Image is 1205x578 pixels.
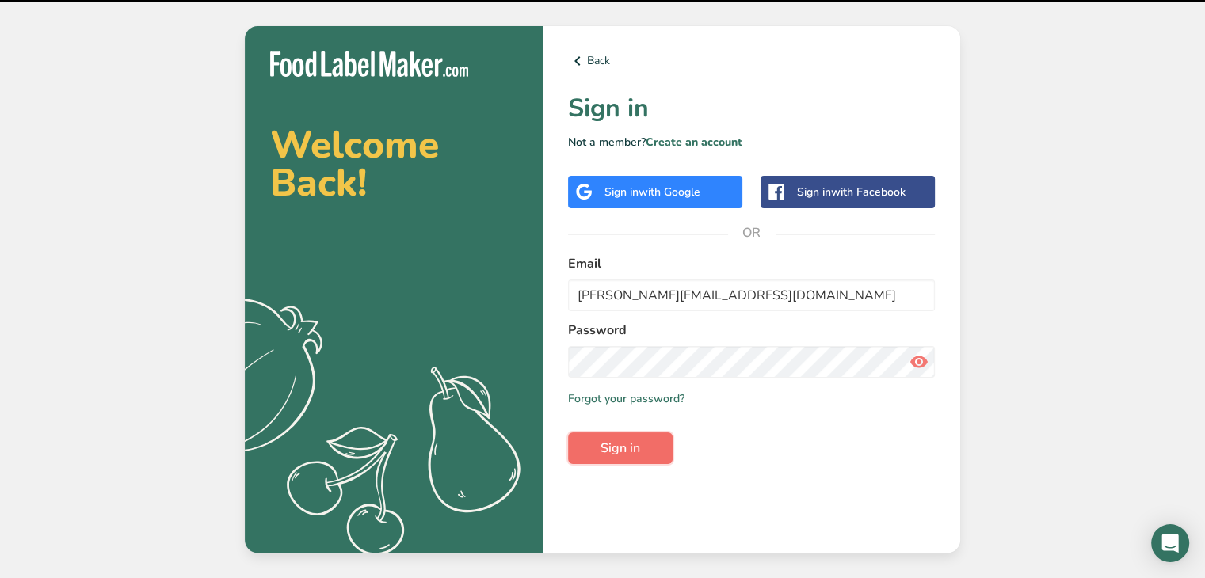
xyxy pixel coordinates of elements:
[568,390,684,407] a: Forgot your password?
[831,184,906,200] span: with Facebook
[1151,524,1189,562] div: Open Intercom Messenger
[646,135,742,150] a: Create an account
[568,432,673,464] button: Sign in
[568,254,935,273] label: Email
[568,134,935,150] p: Not a member?
[568,89,935,127] h1: Sign in
[270,126,517,202] h2: Welcome Back!
[568,321,935,340] label: Password
[639,184,700,200] span: with Google
[568,51,935,70] a: Back
[728,209,776,257] span: OR
[797,184,906,200] div: Sign in
[604,184,700,200] div: Sign in
[568,279,935,311] input: Enter Your Email
[601,439,640,458] span: Sign in
[270,51,468,78] img: Food Label Maker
